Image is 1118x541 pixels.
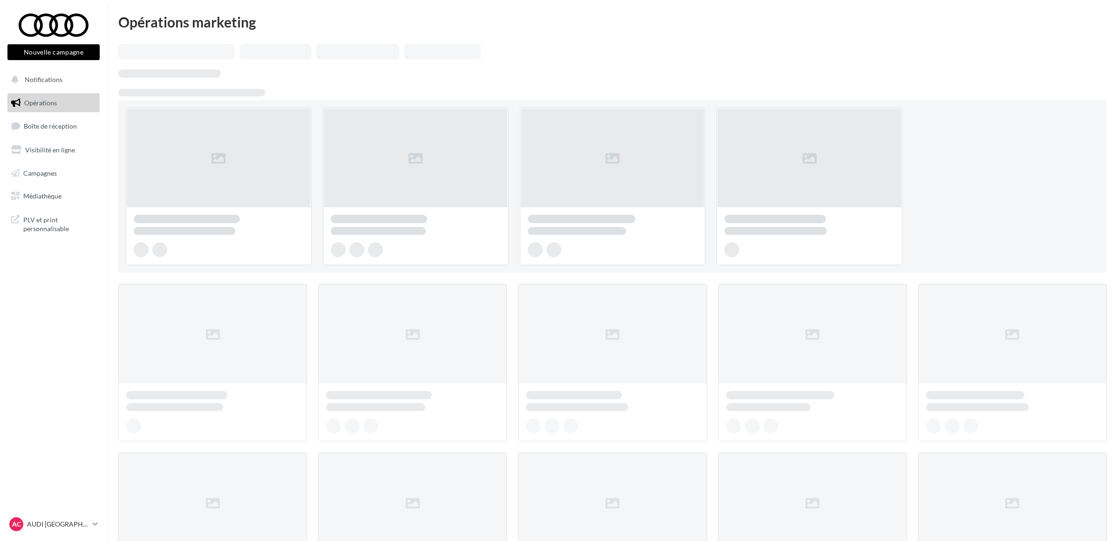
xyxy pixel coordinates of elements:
a: Visibilité en ligne [6,140,102,160]
a: Médiathèque [6,186,102,206]
a: Opérations [6,93,102,113]
div: Opérations marketing [118,15,1107,29]
span: AC [12,520,21,529]
span: Visibilité en ligne [25,146,75,154]
span: PLV et print personnalisable [23,213,96,233]
span: Médiathèque [23,192,61,200]
a: AC AUDI [GEOGRAPHIC_DATA] [7,515,100,533]
a: Boîte de réception [6,116,102,136]
a: PLV et print personnalisable [6,210,102,237]
span: Boîte de réception [24,122,77,130]
span: Campagnes [23,169,57,177]
button: Nouvelle campagne [7,44,100,60]
a: Campagnes [6,164,102,183]
span: Notifications [25,75,62,83]
span: Opérations [24,99,57,107]
button: Notifications [6,70,98,89]
p: AUDI [GEOGRAPHIC_DATA] [27,520,89,529]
